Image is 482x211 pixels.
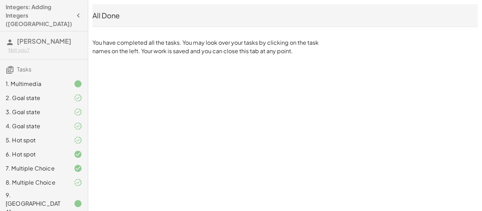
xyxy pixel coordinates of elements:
[74,94,82,102] i: Task finished and part of it marked as correct.
[6,3,72,28] h4: Integers: Adding Integers ([GEOGRAPHIC_DATA])
[6,136,62,144] div: 5. Hot spot
[17,66,31,73] span: Tasks
[74,122,82,130] i: Task finished and part of it marked as correct.
[6,108,62,116] div: 3. Goal state
[92,38,322,55] p: You have completed all the tasks. You may look over your tasks by clicking on the task names on t...
[6,178,62,187] div: 8. Multiple Choice
[74,80,82,88] i: Task finished.
[8,46,82,54] div: Not you?
[74,136,82,144] i: Task finished and part of it marked as correct.
[6,94,62,102] div: 2. Goal state
[74,108,82,116] i: Task finished and part of it marked as correct.
[6,122,62,130] div: 4. Goal state
[74,164,82,173] i: Task finished and correct.
[6,80,62,88] div: 1. Multimedia
[92,11,478,20] div: All Done
[74,150,82,159] i: Task finished and correct.
[74,199,82,208] i: Task finished.
[6,150,62,159] div: 6. Hot spot
[17,37,71,45] span: [PERSON_NAME]
[6,164,62,173] div: 7. Multiple Choice
[74,178,82,187] i: Task finished and part of it marked as correct.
